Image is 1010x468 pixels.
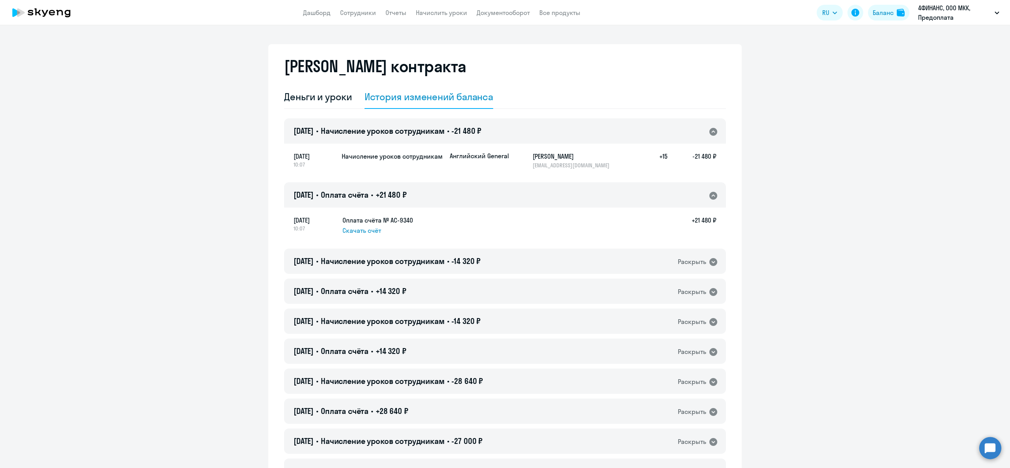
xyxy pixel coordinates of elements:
p: 4ФИНАНС, ООО МКК, Предоплата [918,3,991,22]
span: Начисление уроков сотрудникам [321,126,445,136]
span: [DATE] [294,256,314,266]
span: 10:07 [294,225,336,232]
div: История изменений баланса [365,90,494,103]
button: Балансbalance [868,5,909,21]
button: 4ФИНАНС, ООО МКК, Предоплата [914,3,1003,22]
div: Раскрыть [678,347,706,357]
span: • [371,406,373,416]
div: Раскрыть [678,317,706,327]
span: [DATE] [294,406,314,416]
span: • [316,190,318,200]
span: • [447,376,449,386]
span: [DATE] [294,436,314,446]
a: Сотрудники [340,9,376,17]
span: [DATE] [294,152,335,161]
span: -28 640 ₽ [451,376,483,386]
span: [DATE] [294,215,336,225]
span: Оплата счёта [321,190,368,200]
span: • [316,406,318,416]
span: • [316,436,318,446]
span: [DATE] [294,316,314,326]
a: Дашборд [303,9,331,17]
h5: Начисление уроков сотрудникам [342,152,443,161]
div: Раскрыть [678,377,706,387]
span: • [447,126,449,136]
span: Оплата счёта [321,286,368,296]
div: Раскрыть [678,437,706,447]
span: [DATE] [294,126,314,136]
span: Оплата счёта [321,406,368,416]
div: Раскрыть [678,287,706,297]
span: • [316,256,318,266]
div: Раскрыть [678,257,706,267]
div: Деньги и уроки [284,90,352,103]
p: [EMAIL_ADDRESS][DOMAIN_NAME] [533,162,614,169]
h5: -21 480 ₽ [668,152,716,169]
div: Раскрыть [678,407,706,417]
span: -27 000 ₽ [451,436,483,446]
div: Баланс [873,8,894,17]
span: • [447,316,449,326]
a: Документооборот [477,9,530,17]
h5: +15 [642,152,668,169]
button: RU [817,5,843,21]
span: [DATE] [294,346,314,356]
span: [DATE] [294,376,314,386]
span: +14 320 ₽ [376,286,406,296]
span: • [316,346,318,356]
span: • [316,286,318,296]
span: 10:07 [294,161,335,168]
span: • [371,346,373,356]
span: +28 640 ₽ [376,406,408,416]
h5: Оплата счёта № AC-9340 [342,215,413,225]
span: • [371,286,373,296]
span: • [447,256,449,266]
a: Начислить уроки [416,9,467,17]
h5: +21 480 ₽ [692,215,716,235]
h5: [PERSON_NAME] [533,152,614,161]
span: -14 320 ₽ [451,256,481,266]
span: [DATE] [294,190,314,200]
span: Начисление уроков сотрудникам [321,316,445,326]
span: • [316,126,318,136]
p: Английский General [450,152,509,160]
h2: [PERSON_NAME] контракта [284,57,466,76]
span: +14 320 ₽ [376,346,406,356]
span: • [316,376,318,386]
span: Оплата счёта [321,346,368,356]
span: • [316,316,318,326]
span: Начисление уроков сотрудникам [321,376,445,386]
span: RU [822,8,829,17]
span: -21 480 ₽ [451,126,481,136]
span: -14 320 ₽ [451,316,481,326]
span: Начисление уроков сотрудникам [321,436,445,446]
a: Все продукты [539,9,580,17]
span: • [447,436,449,446]
span: [DATE] [294,286,314,296]
span: Начисление уроков сотрудникам [321,256,445,266]
a: Отчеты [385,9,406,17]
span: +21 480 ₽ [376,190,407,200]
img: balance [897,9,905,17]
span: • [371,190,373,200]
span: Скачать счёт [342,226,381,235]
